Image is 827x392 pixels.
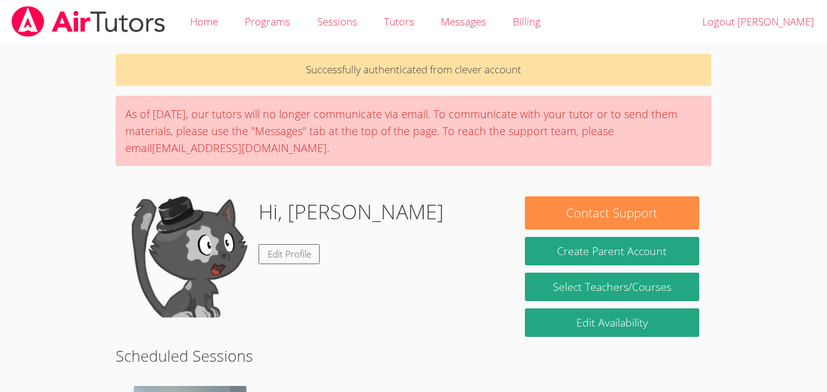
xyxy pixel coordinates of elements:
a: Edit Profile [259,244,320,264]
a: Edit Availability [525,308,699,337]
img: default.png [128,196,249,317]
p: Successfully authenticated from clever account [116,54,711,86]
h2: Scheduled Sessions [116,344,711,367]
a: Select Teachers/Courses [525,273,699,301]
button: Contact Support [525,196,699,230]
h1: Hi, [PERSON_NAME] [259,196,444,227]
span: Messages [441,15,486,28]
button: Create Parent Account [525,237,699,265]
img: airtutors_banner-c4298cdbf04f3fff15de1276eac7730deb9818008684d7c2e4769d2f7ddbe033.png [10,6,166,37]
div: As of [DATE], our tutors will no longer communicate via email. To communicate with your tutor or ... [116,96,711,166]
